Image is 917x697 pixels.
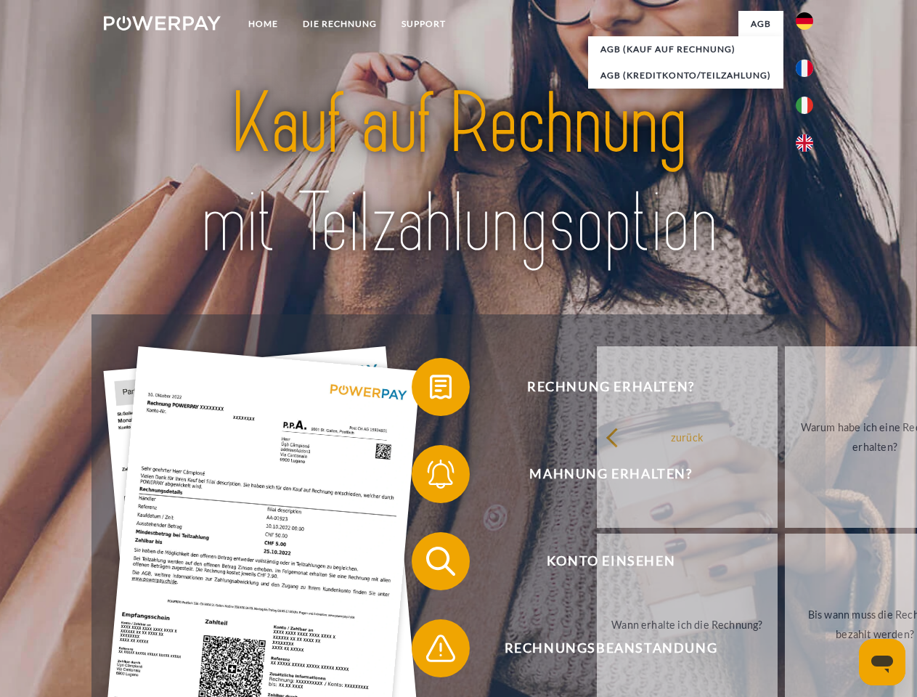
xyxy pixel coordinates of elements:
[423,456,459,492] img: qb_bell.svg
[236,11,290,37] a: Home
[796,12,813,30] img: de
[423,630,459,667] img: qb_warning.svg
[423,543,459,579] img: qb_search.svg
[389,11,458,37] a: SUPPORT
[104,16,221,30] img: logo-powerpay-white.svg
[139,70,778,278] img: title-powerpay_de.svg
[588,62,783,89] a: AGB (Kreditkonto/Teilzahlung)
[588,36,783,62] a: AGB (Kauf auf Rechnung)
[606,427,769,447] div: zurück
[290,11,389,37] a: DIE RECHNUNG
[796,134,813,152] img: en
[412,619,789,677] button: Rechnungsbeanstandung
[796,60,813,77] img: fr
[738,11,783,37] a: agb
[412,358,789,416] button: Rechnung erhalten?
[423,369,459,405] img: qb_bill.svg
[412,532,789,590] button: Konto einsehen
[606,614,769,634] div: Wann erhalte ich die Rechnung?
[859,639,905,685] iframe: Schaltfläche zum Öffnen des Messaging-Fensters
[796,97,813,114] img: it
[412,445,789,503] button: Mahnung erhalten?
